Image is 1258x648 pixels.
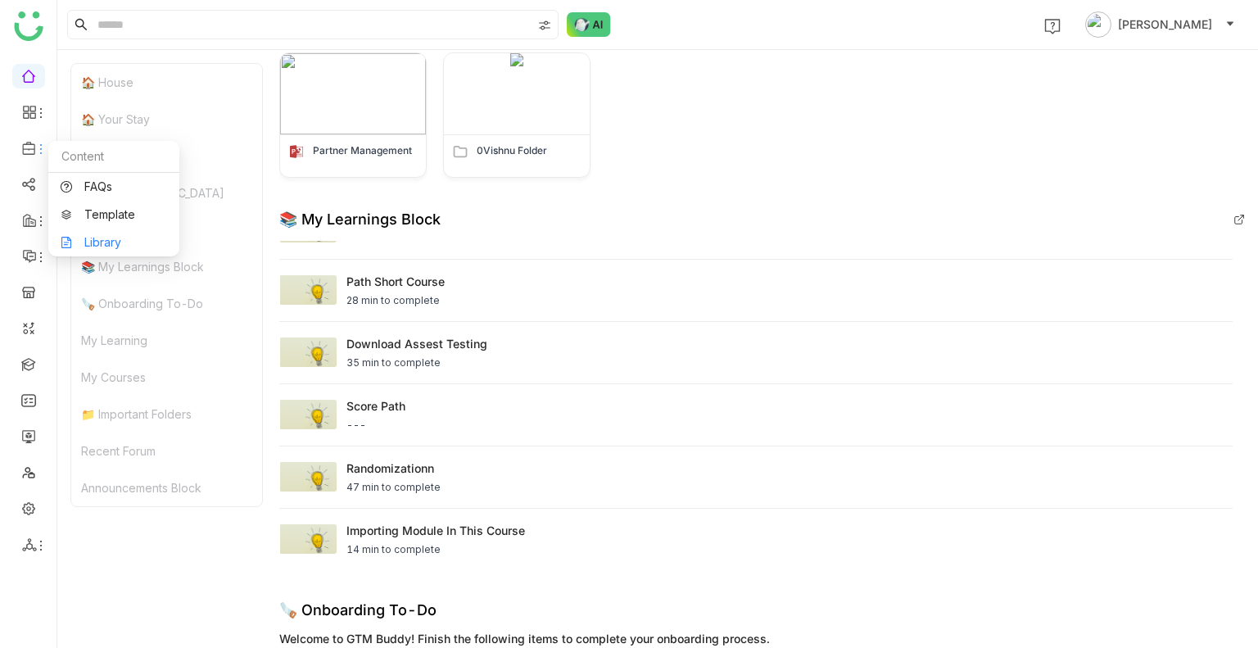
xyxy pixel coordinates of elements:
div: 47 min to complete [346,480,441,495]
div: Recent Forum [71,433,262,469]
div: My Courses [71,359,262,396]
div: score path [346,397,405,415]
div: Partner Management [313,143,412,158]
img: folder.svg [452,143,468,160]
div: 0Vishnu Folder [477,143,547,158]
img: avatar [1085,11,1111,38]
div: Randomizationn [346,460,441,477]
div: My Learning [71,322,262,359]
a: Library [61,237,167,248]
div: 📚 My Learnings Block [279,211,441,228]
div: 🏠 Your Stay [71,101,262,138]
div: --- [346,418,405,433]
div: 🏠 House [71,64,262,101]
div: Announcements Block [71,469,262,506]
a: Template [61,209,167,220]
img: pptx.svg [288,143,305,160]
a: FAQs [61,181,167,193]
img: help.svg [1044,18,1061,34]
div: Download Assest Testing [346,335,487,352]
div: 28 min to complete [346,293,445,308]
span: [PERSON_NAME] [1118,16,1212,34]
div: Content [48,141,179,173]
img: search-type.svg [538,19,551,32]
div: 35 min to complete [346,356,487,370]
div: 🪚 Onboarding To-Do [71,285,262,322]
img: 68510380117bb35ac9bf7a6f [280,53,426,134]
img: logo [14,11,43,41]
div: 🪚 Onboarding To-Do [279,601,437,619]
div: path short course [346,273,445,290]
div: Importing module in this course [346,522,525,539]
button: [PERSON_NAME] [1082,11,1238,38]
img: ask-buddy-normal.svg [567,12,611,37]
img: thumbnail [510,53,523,134]
div: 📚 My Learnings Block [71,248,262,285]
div: Welcome to GTM Buddy! Finish the following items to complete your onboarding process. [279,632,1245,646]
div: 📁 Important Folders [71,396,262,433]
div: 14 min to complete [346,542,525,557]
